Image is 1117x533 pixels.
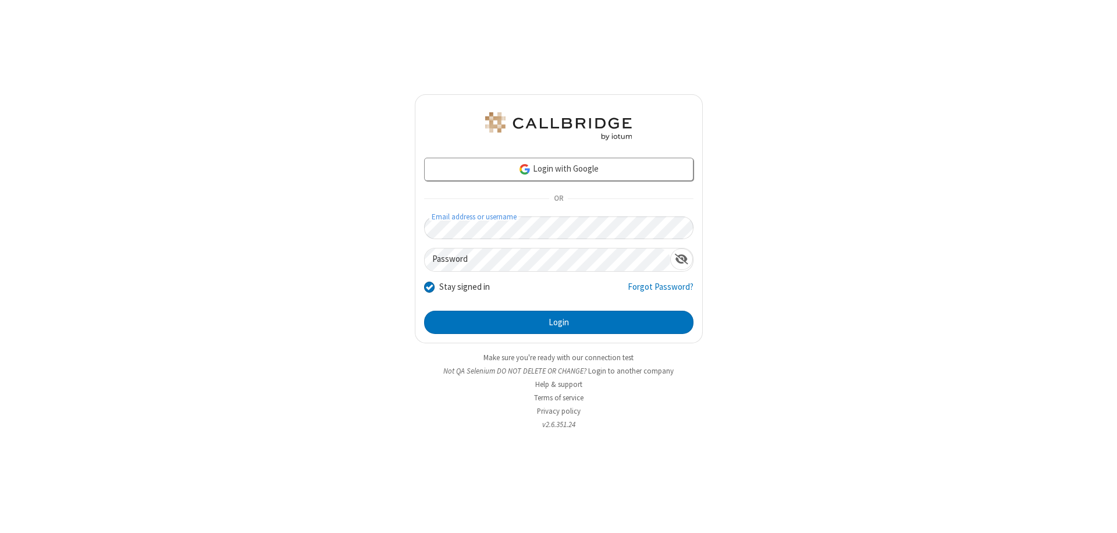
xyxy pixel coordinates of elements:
span: OR [549,191,568,207]
button: Login to another company [588,365,674,376]
img: QA Selenium DO NOT DELETE OR CHANGE [483,112,634,140]
a: Forgot Password? [628,280,693,303]
a: Help & support [535,379,582,389]
li: v2.6.351.24 [415,419,703,430]
label: Stay signed in [439,280,490,294]
div: Show password [670,248,693,270]
a: Make sure you're ready with our connection test [483,353,634,363]
a: Login with Google [424,158,693,181]
input: Password [425,248,670,271]
a: Terms of service [534,393,584,403]
a: Privacy policy [537,406,581,416]
img: google-icon.png [518,163,531,176]
li: Not QA Selenium DO NOT DELETE OR CHANGE? [415,365,703,376]
input: Email address or username [424,216,693,239]
button: Login [424,311,693,334]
